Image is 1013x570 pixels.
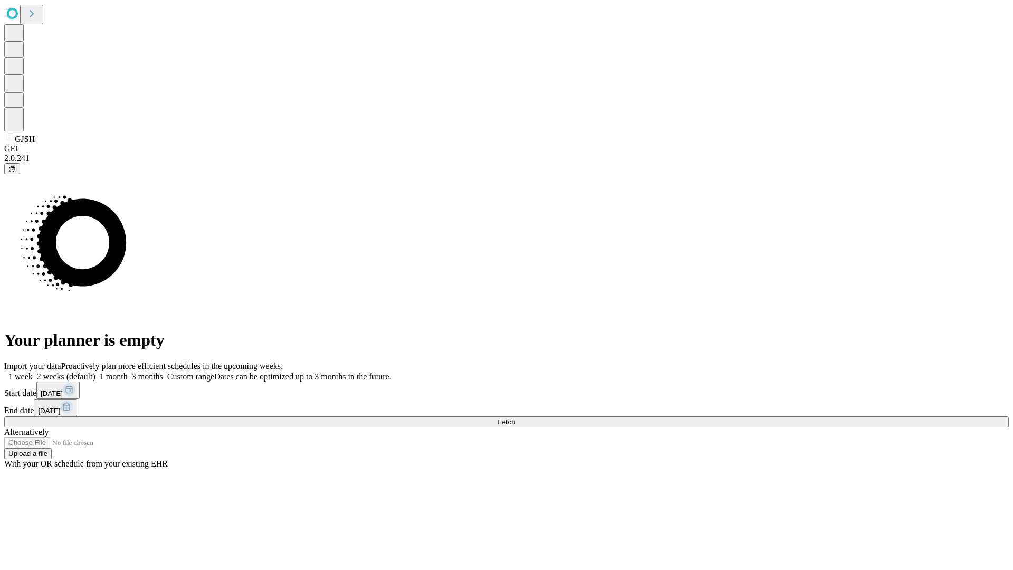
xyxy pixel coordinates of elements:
span: GJSH [15,135,35,144]
button: Upload a file [4,448,52,459]
span: Proactively plan more efficient schedules in the upcoming weeks. [61,362,283,370]
span: @ [8,165,16,173]
span: [DATE] [41,389,63,397]
span: Custom range [167,372,214,381]
span: [DATE] [38,407,60,415]
h1: Your planner is empty [4,330,1009,350]
button: @ [4,163,20,174]
div: Start date [4,382,1009,399]
button: [DATE] [36,382,80,399]
span: 1 month [100,372,128,381]
div: 2.0.241 [4,154,1009,163]
span: 2 weeks (default) [37,372,95,381]
span: Dates can be optimized up to 3 months in the future. [214,372,391,381]
button: Fetch [4,416,1009,427]
div: End date [4,399,1009,416]
span: With your OR schedule from your existing EHR [4,459,168,468]
span: Import your data [4,362,61,370]
span: 3 months [132,372,163,381]
button: [DATE] [34,399,77,416]
span: Fetch [498,418,515,426]
span: Alternatively [4,427,49,436]
div: GEI [4,144,1009,154]
span: 1 week [8,372,33,381]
